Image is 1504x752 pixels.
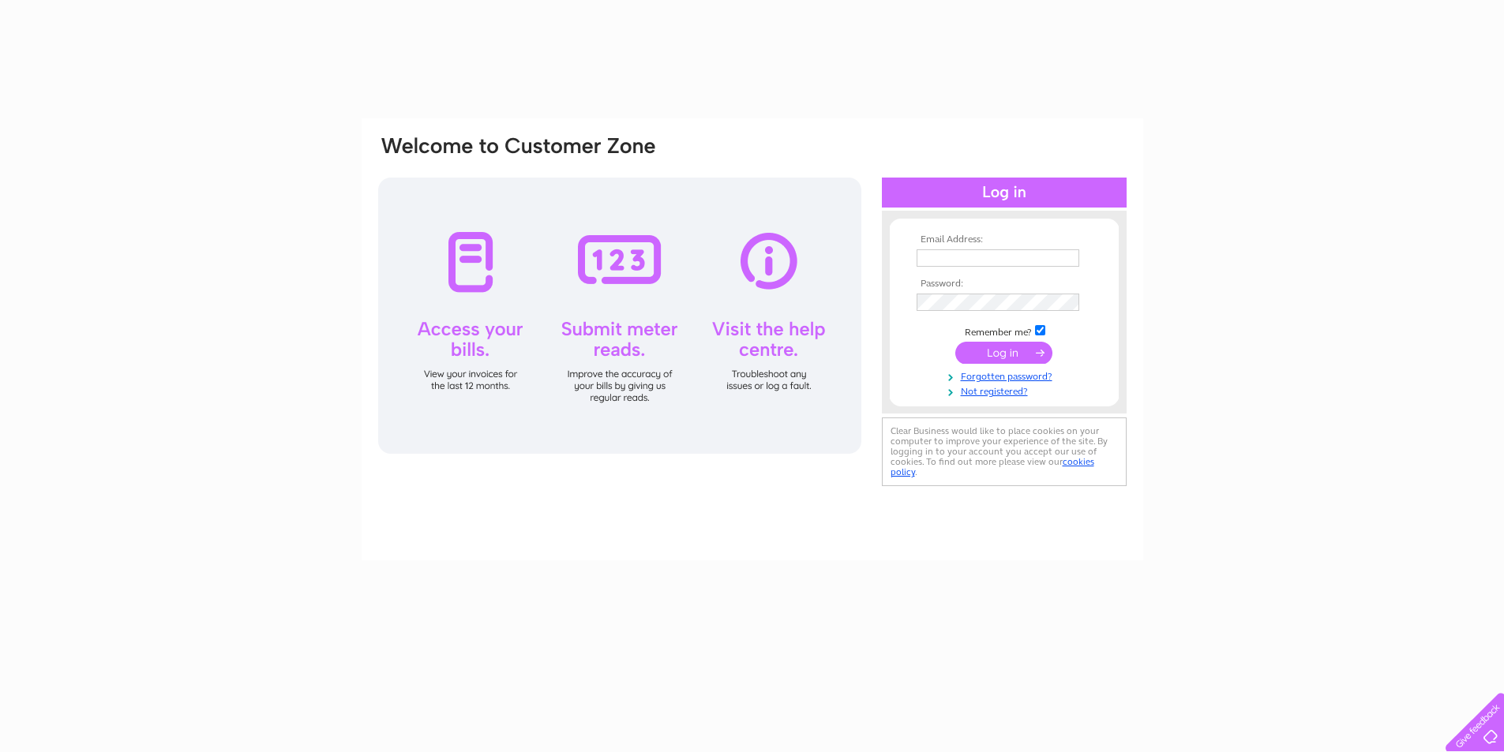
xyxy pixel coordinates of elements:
[917,368,1096,383] a: Forgotten password?
[917,383,1096,398] a: Not registered?
[913,279,1096,290] th: Password:
[913,234,1096,245] th: Email Address:
[913,323,1096,339] td: Remember me?
[891,456,1094,477] a: cookies policy
[955,342,1052,364] input: Submit
[882,417,1127,486] div: Clear Business would like to place cookies on your computer to improve your experience of the sit...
